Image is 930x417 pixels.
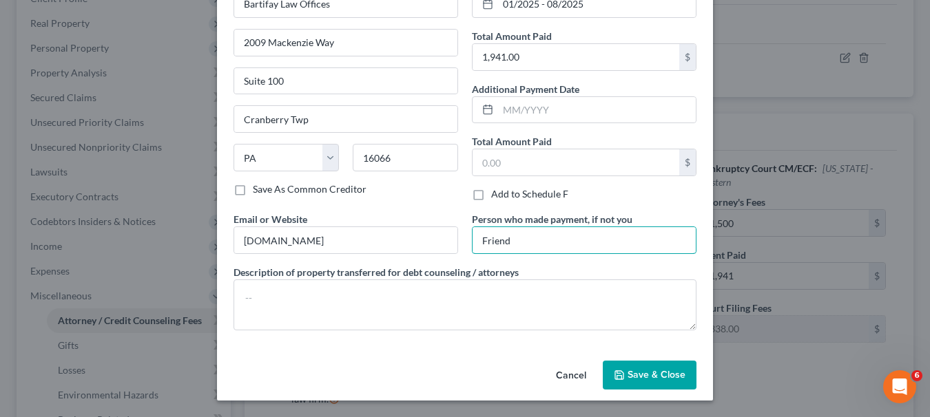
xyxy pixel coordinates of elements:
[473,44,679,70] input: 0.00
[883,370,916,403] iframe: Intercom live chat
[353,144,458,171] input: Enter zip...
[234,30,457,56] input: Enter address...
[603,361,696,389] button: Save & Close
[679,44,696,70] div: $
[473,149,679,175] input: 0.00
[472,29,552,43] label: Total Amount Paid
[911,370,922,381] span: 6
[473,227,696,253] input: --
[234,227,457,253] input: --
[545,362,597,389] button: Cancel
[234,212,307,226] label: Email or Website
[253,182,366,196] label: Save As Common Creditor
[234,106,457,132] input: Enter city...
[628,369,685,381] span: Save & Close
[234,68,457,94] input: Apt, Suite, etc...
[234,265,519,279] label: Description of property transferred for debt counseling / attorneys
[472,82,579,96] label: Additional Payment Date
[472,212,632,226] label: Person who made payment, if not you
[472,134,552,149] label: Total Amount Paid
[679,149,696,175] div: $
[491,187,568,201] label: Add to Schedule F
[498,97,696,123] input: MM/YYYY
